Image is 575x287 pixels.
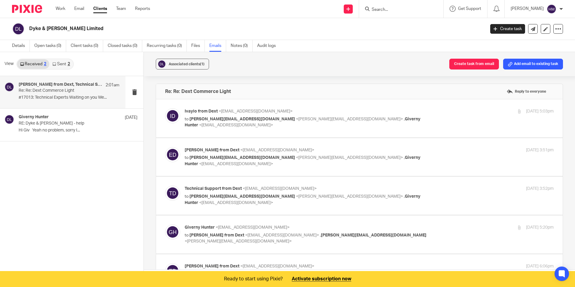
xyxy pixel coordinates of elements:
[243,187,317,191] span: <[EMAIL_ADDRESS][DOMAIN_NAME]>
[199,162,273,166] span: <[EMAIL_ADDRESS][DOMAIN_NAME]>
[12,5,42,13] img: Pixie
[29,26,391,32] h2: Dyke & [PERSON_NAME] Limited
[71,40,103,52] a: Client tasks (0)
[185,194,420,205] span: Giverny Hunter
[526,108,554,115] p: [DATE] 5:03pm
[505,87,548,96] label: Reply to everyone
[490,24,525,34] a: Create task
[185,264,239,268] span: [PERSON_NAME] from Dext
[199,123,273,127] span: <[EMAIL_ADDRESS][DOMAIN_NAME]>
[219,109,293,113] span: <[EMAIL_ADDRESS][DOMAIN_NAME]>
[189,194,295,199] span: [PERSON_NAME][EMAIL_ADDRESS][DOMAIN_NAME]
[185,225,215,230] span: Giverny Hunter
[44,62,46,66] div: 2
[547,4,556,14] img: svg%3E
[147,40,187,52] a: Recurring tasks (0)
[125,115,137,121] p: [DATE]
[240,264,314,268] span: <[EMAIL_ADDRESS][DOMAIN_NAME]>
[189,117,295,121] span: [PERSON_NAME][EMAIL_ADDRESS][DOMAIN_NAME]
[106,82,119,88] p: 2:01am
[199,201,273,205] span: <[EMAIL_ADDRESS][DOMAIN_NAME]>
[165,224,180,239] img: svg%3E
[216,225,290,230] span: <[EMAIL_ADDRESS][DOMAIN_NAME]>
[93,6,107,12] a: Clients
[321,233,426,237] span: [PERSON_NAME][EMAIL_ADDRESS][DOMAIN_NAME]
[404,156,405,160] span: ,
[189,233,244,237] span: [PERSON_NAME] from Dext
[116,6,126,12] a: Team
[165,147,180,162] img: svg%3E
[185,194,189,199] span: to
[19,82,103,87] h4: [PERSON_NAME] from Dext, Technical Support from Dext, Giverny [PERSON_NAME] from Dext, Ivaylo fro...
[5,82,14,92] img: svg%3E
[191,40,205,52] a: Files
[135,6,150,12] a: Reports
[209,40,226,52] a: Emails
[157,60,166,69] img: svg%3E
[5,115,14,124] img: svg%3E
[12,52,159,66] td: We need more information
[169,62,204,66] span: Associated clients
[12,40,30,52] a: Details
[371,7,425,13] input: Search
[165,263,180,278] img: svg%3E
[200,62,204,66] span: (1)
[5,61,14,67] span: View
[404,194,405,199] span: ,
[458,7,481,11] span: Get Support
[165,108,180,123] img: svg%3E
[245,233,319,237] span: <[EMAIL_ADDRESS][DOMAIN_NAME]>
[320,233,321,237] span: ,
[17,59,49,69] a: Received2
[526,263,554,270] p: [DATE] 6:06pm
[12,32,159,43] td: #17013: Technical Experts
[231,40,253,52] a: Notes (0)
[185,148,239,152] span: [PERSON_NAME] from Dext
[526,186,554,192] p: [DATE] 3:52pm
[526,147,554,153] p: [DATE] 3:51pm
[19,128,137,133] p: Hi Giv Yeah no problem, sorry I...
[257,40,280,52] a: Audit logs
[156,59,209,69] button: Associated clients(1)
[296,194,403,199] span: <[PERSON_NAME][EMAIL_ADDRESS][DOMAIN_NAME]>
[19,115,49,120] h4: Giverny Hunter
[526,224,554,231] p: [DATE] 5:20pm
[34,40,66,52] a: Open tasks (0)
[12,23,25,35] img: svg%3E
[511,6,544,12] p: [PERSON_NAME]
[108,40,142,52] a: Closed tasks (0)
[56,6,65,12] a: Work
[296,117,403,121] span: <[PERSON_NAME][EMAIL_ADDRESS][DOMAIN_NAME]>
[185,109,218,113] span: Ivaylo from Dext
[49,59,73,69] a: Sent2
[404,117,405,121] span: ,
[449,59,499,69] button: Create task from email
[503,59,563,69] button: Add email to existing task
[185,187,242,191] span: Technical Support from Dext
[185,239,292,243] span: <[PERSON_NAME][EMAIL_ADDRESS][DOMAIN_NAME]>
[165,186,180,201] img: svg%3E
[19,121,114,126] p: RE: Dyke & [PERSON_NAME] - help
[185,156,420,166] span: Giverny Hunter
[185,117,189,121] span: to
[68,62,70,66] div: 2
[296,156,403,160] span: <[PERSON_NAME][EMAIL_ADDRESS][DOMAIN_NAME]>
[185,156,189,160] span: to
[74,6,84,12] a: Email
[185,233,189,237] span: to
[240,148,314,152] span: <[EMAIL_ADDRESS][DOMAIN_NAME]>
[12,11,25,18] img: 1bb87d41d15fe27b500a4bfcde01bb0e.png
[189,156,295,160] span: [PERSON_NAME][EMAIL_ADDRESS][DOMAIN_NAME]
[19,95,119,100] p: #17013: Technical Experts Waiting on you We...
[165,88,231,94] h4: Re: Re: Dext Commerce Light
[12,43,159,52] td: Waiting on you
[19,88,99,93] p: Re: Re: Dext Commerce Light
